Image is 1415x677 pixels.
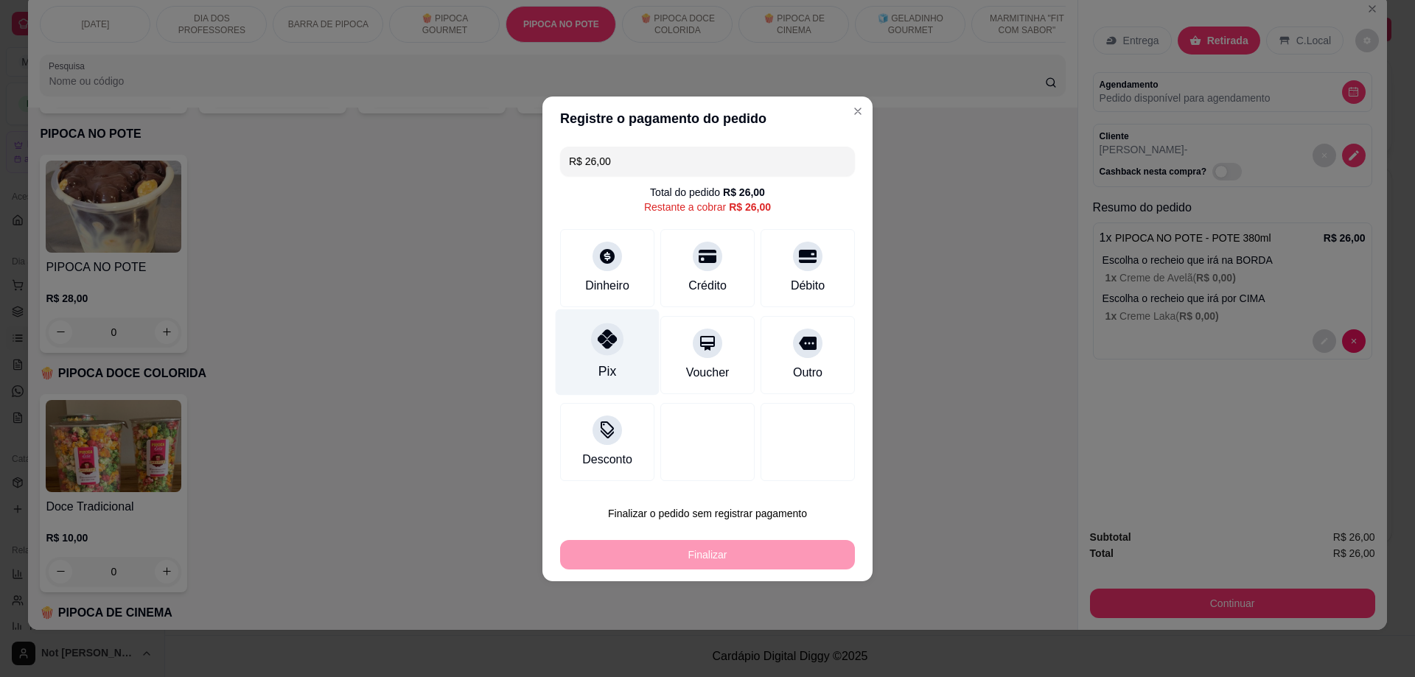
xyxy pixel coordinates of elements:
div: Total do pedido [650,185,765,200]
div: Desconto [582,451,632,469]
div: Dinheiro [585,277,629,295]
div: Restante a cobrar [644,200,771,214]
div: R$ 26,00 [723,185,765,200]
div: R$ 26,00 [729,200,771,214]
div: Pix [598,362,616,381]
button: Close [846,99,870,123]
button: Finalizar o pedido sem registrar pagamento [560,499,855,528]
div: Voucher [686,364,730,382]
input: Ex.: hambúrguer de cordeiro [569,147,846,176]
div: Débito [791,277,825,295]
div: Crédito [688,277,727,295]
div: Outro [793,364,822,382]
header: Registre o pagamento do pedido [542,97,873,141]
